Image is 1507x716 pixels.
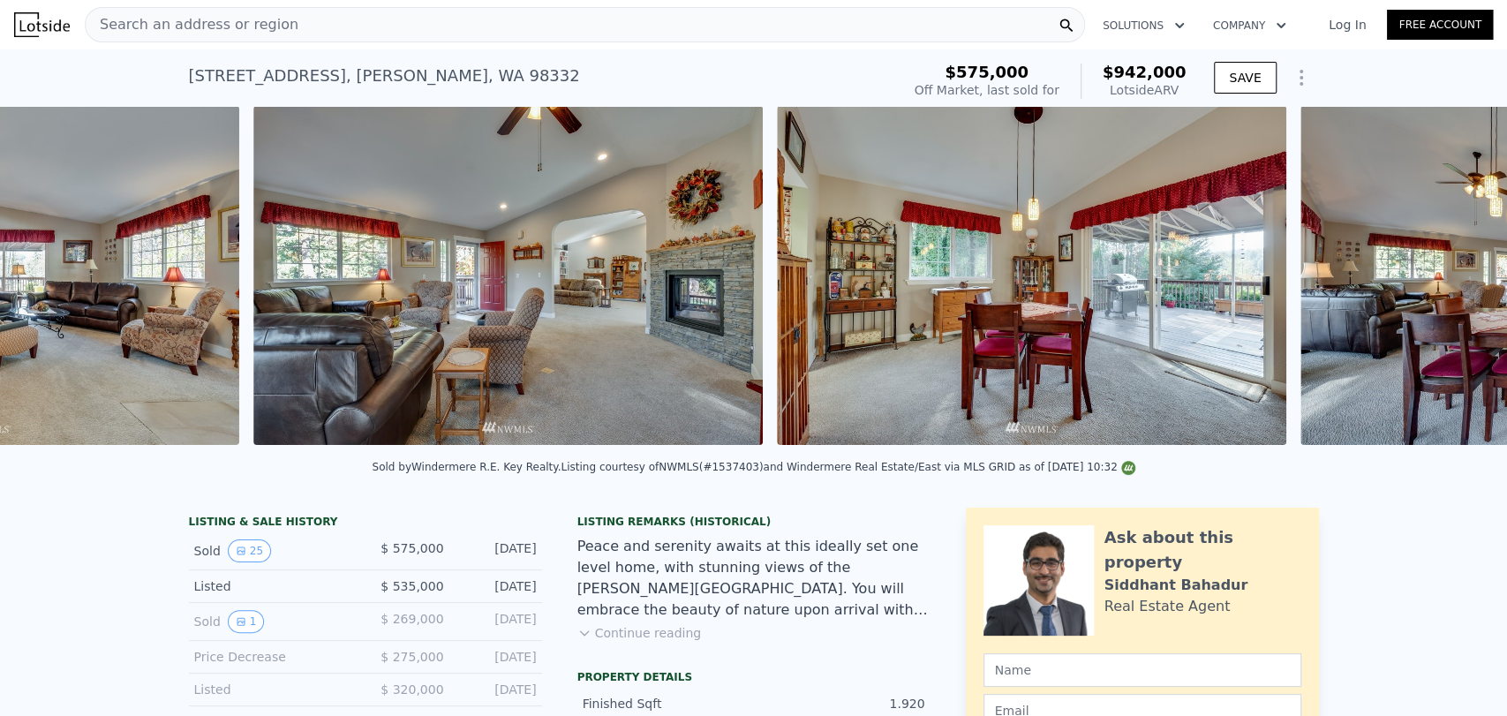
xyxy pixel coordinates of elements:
[253,106,763,445] img: Sale: 122653731 Parcel: 100541357
[1121,461,1135,475] img: NWMLS Logo
[458,577,537,595] div: [DATE]
[381,650,443,664] span: $ 275,000
[577,670,931,684] div: Property details
[915,81,1059,99] div: Off Market, last sold for
[577,515,931,529] div: Listing Remarks (Historical)
[194,681,351,698] div: Listed
[228,610,265,633] button: View historical data
[1104,575,1248,596] div: Siddhant Bahadur
[194,539,351,562] div: Sold
[577,536,931,621] div: Peace and serenity awaits at this ideally set one level home, with stunning views of the [PERSON_...
[189,515,542,532] div: LISTING & SALE HISTORY
[458,648,537,666] div: [DATE]
[945,63,1029,81] span: $575,000
[1199,10,1300,41] button: Company
[458,610,537,633] div: [DATE]
[381,682,443,697] span: $ 320,000
[458,681,537,698] div: [DATE]
[228,539,271,562] button: View historical data
[1103,81,1187,99] div: Lotside ARV
[381,612,443,626] span: $ 269,000
[194,648,351,666] div: Price Decrease
[1089,10,1199,41] button: Solutions
[194,610,351,633] div: Sold
[1104,525,1301,575] div: Ask about this property
[777,106,1286,445] img: Sale: 122653731 Parcel: 100541357
[1387,10,1493,40] a: Free Account
[189,64,580,88] div: [STREET_ADDRESS] , [PERSON_NAME] , WA 98332
[583,695,754,712] div: Finished Sqft
[1103,63,1187,81] span: $942,000
[1284,60,1319,95] button: Show Options
[381,579,443,593] span: $ 535,000
[561,461,1134,473] div: Listing courtesy of NWMLS (#1537403) and Windermere Real Estate/East via MLS GRID as of [DATE] 10:32
[983,653,1301,687] input: Name
[754,695,925,712] div: 1.920
[1214,62,1276,94] button: SAVE
[458,539,537,562] div: [DATE]
[86,14,298,35] span: Search an address or region
[14,12,70,37] img: Lotside
[194,577,351,595] div: Listed
[372,461,561,473] div: Sold by Windermere R.E. Key Realty .
[1307,16,1387,34] a: Log In
[1104,596,1231,617] div: Real Estate Agent
[577,624,702,642] button: Continue reading
[381,541,443,555] span: $ 575,000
